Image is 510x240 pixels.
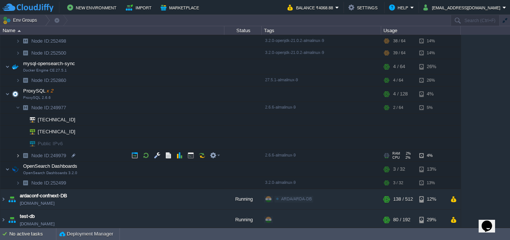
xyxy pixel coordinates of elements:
span: ProxySQL 2.6.6 [23,95,51,100]
span: Docker Engine CE 27.5.1 [23,68,67,73]
span: 3.2.0-openjdk-21.0.2-almalinux-9 [265,50,324,55]
span: [TECHNICAL_ID] [37,126,77,137]
img: AMDAwAAAACH5BAEAAAAALAAAAAABAAEAAAICRAEAOw== [20,114,25,125]
span: Node ID: [31,153,50,158]
a: Node ID:249979 [31,152,67,159]
img: AMDAwAAAACH5BAEAAAAALAAAAAABAAEAAAICRAEAOw== [16,150,20,161]
img: AMDAwAAAACH5BAEAAAAALAAAAAABAAEAAAICRAEAOw== [7,189,17,209]
img: AMDAwAAAACH5BAEAAAAALAAAAAABAAEAAAICRAEAOw== [18,30,21,32]
img: AMDAwAAAACH5BAEAAAAALAAAAAABAAEAAAICRAEAOw== [25,114,35,125]
div: 38 / 64 [393,35,405,47]
span: ProxySQL [22,88,54,94]
a: Node ID:252499 [31,180,67,186]
span: OpenSearch Dashboards [22,163,78,169]
button: Import [126,3,154,12]
div: Running [224,189,262,209]
div: 3 / 32 [393,162,405,177]
div: Running [224,210,262,230]
img: AMDAwAAAACH5BAEAAAAALAAAAAABAAEAAAICRAEAOw== [20,75,31,86]
a: Node ID:252860 [31,77,67,83]
div: Status [225,26,261,35]
div: 14% [419,35,444,47]
img: CloudJiffy [3,3,53,12]
span: 252498 [31,38,67,44]
button: Balance ₹4068.88 [287,3,335,12]
span: x 2 [46,88,53,94]
span: [DOMAIN_NAME] [20,200,55,207]
img: AMDAwAAAACH5BAEAAAAALAAAAAABAAEAAAICRAEAOw== [10,162,21,177]
div: 138 / 512 [393,189,413,209]
span: Node ID: [31,180,50,186]
div: 4 / 64 [393,75,403,86]
div: No active tasks [9,228,56,240]
span: 249979 [31,152,67,159]
a: OpenSearch DashboardsOpenSearch Dashboards 3.2.0 [22,163,78,169]
div: 26% [419,59,444,74]
div: 4% [419,86,444,101]
div: 26% [419,75,444,86]
div: Usage [382,26,460,35]
span: 249977 [31,104,67,111]
span: [DOMAIN_NAME] [20,220,55,228]
button: [EMAIL_ADDRESS][DOMAIN_NAME] [423,3,503,12]
img: AMDAwAAAACH5BAEAAAAALAAAAAABAAEAAAICRAEAOw== [20,150,31,161]
div: 4% [419,150,444,161]
a: Node ID:252498 [31,38,67,44]
a: Public IPv6 [37,141,64,146]
img: AMDAwAAAACH5BAEAAAAALAAAAAABAAEAAAICRAEAOw== [20,47,31,59]
div: 3 / 32 [393,177,403,189]
a: ProxySQLx 2ProxySQL 2.6.6 [22,88,54,94]
div: Name [1,26,224,35]
span: 2.6.6-almalinux-9 [265,153,296,157]
span: OpenSearch Dashboards 3.2.0 [23,171,77,175]
span: 2% [403,156,410,160]
img: AMDAwAAAACH5BAEAAAAALAAAAAABAAEAAAICRAEAOw== [5,162,10,177]
span: mysql-opensearch-sync [22,60,76,67]
div: 4 / 128 [393,86,408,101]
a: [TECHNICAL_ID] [37,129,77,134]
button: Settings [348,3,380,12]
img: AMDAwAAAACH5BAEAAAAALAAAAAABAAEAAAICRAEAOw== [10,59,21,74]
img: AMDAwAAAACH5BAEAAAAALAAAAAABAAEAAAICRAEAOw== [16,75,20,86]
div: 29% [419,210,444,230]
span: 27.5.1-almalinux-9 [265,78,298,82]
img: AMDAwAAAACH5BAEAAAAALAAAAAABAAEAAAICRAEAOw== [25,138,35,149]
span: 252860 [31,77,67,83]
iframe: chat widget [479,210,503,233]
span: Node ID: [31,105,50,110]
img: AMDAwAAAACH5BAEAAAAALAAAAAABAAEAAAICRAEAOw== [10,86,21,101]
img: AMDAwAAAACH5BAEAAAAALAAAAAABAAEAAAICRAEAOw== [7,210,17,230]
img: AMDAwAAAACH5BAEAAAAALAAAAAABAAEAAAICRAEAOw== [20,126,25,137]
img: AMDAwAAAACH5BAEAAAAALAAAAAABAAEAAAICRAEAOw== [5,86,10,101]
span: 3.2.0-openjdk-21.0.2-almalinux-9 [265,38,324,43]
span: Node ID: [31,38,50,44]
div: 5% [419,102,444,113]
img: AMDAwAAAACH5BAEAAAAALAAAAAABAAEAAAICRAEAOw== [20,102,31,113]
span: Node ID: [31,78,50,83]
a: ardaconf-confnext-DB [20,192,67,200]
button: Deployment Manager [59,230,113,238]
span: CPU [392,156,400,160]
span: 252500 [31,50,67,56]
img: AMDAwAAAACH5BAEAAAAALAAAAAABAAEAAAICRAEAOw== [5,59,10,74]
a: Node ID:252500 [31,50,67,56]
img: AMDAwAAAACH5BAEAAAAALAAAAAABAAEAAAICRAEAOw== [16,102,20,113]
img: AMDAwAAAACH5BAEAAAAALAAAAAABAAEAAAICRAEAOw== [25,126,35,137]
span: Node ID: [31,50,50,56]
span: RAM [392,152,400,155]
span: 252499 [31,180,67,186]
span: 2.6.6-almalinux-9 [265,105,296,109]
div: 13% [419,162,444,177]
div: 2 / 64 [393,102,403,113]
a: mysql-opensearch-syncDocker Engine CE 27.5.1 [22,61,76,66]
div: 39 / 64 [393,47,405,59]
a: test-db [20,213,35,220]
img: AMDAwAAAACH5BAEAAAAALAAAAAABAAEAAAICRAEAOw== [0,210,6,230]
img: AMDAwAAAACH5BAEAAAAALAAAAAABAAEAAAICRAEAOw== [16,35,20,47]
button: Env Groups [3,15,40,25]
button: New Environment [67,3,119,12]
div: 12% [419,189,444,209]
span: Public IPv6 [37,138,64,149]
